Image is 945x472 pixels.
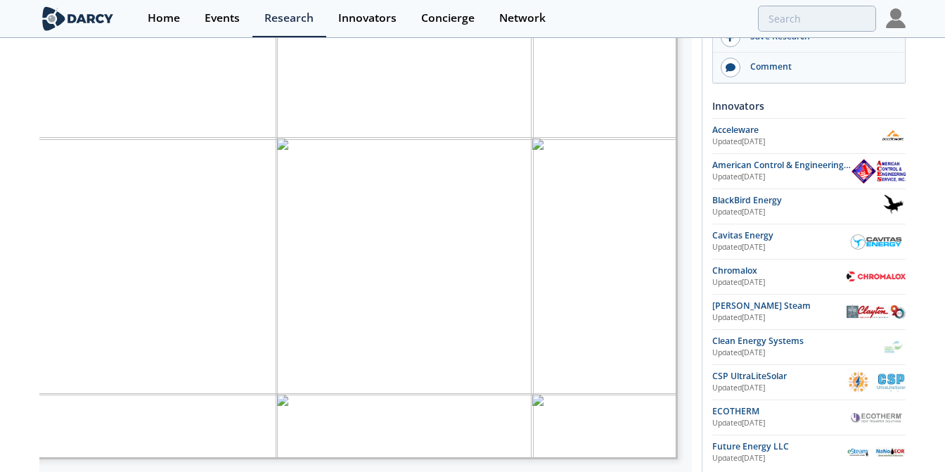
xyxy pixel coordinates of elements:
img: Future Energy LLC [847,447,906,457]
div: Updated [DATE] [712,172,851,183]
div: [PERSON_NAME] Steam [712,300,847,312]
div: Home [148,13,180,24]
div: CSP UltraLiteSolar [712,370,847,383]
a: ECOTHERM Updated[DATE] ECOTHERM [712,405,906,430]
div: Acceleware [712,124,881,136]
a: Clean Energy Systems Updated[DATE] Clean Energy Systems [712,335,906,359]
div: Clean Energy Systems [712,335,881,347]
a: Future Energy LLC Updated[DATE] Future Energy LLC [712,440,906,465]
img: logo-wide.svg [39,6,116,31]
div: Research [264,13,314,24]
a: [PERSON_NAME] Steam Updated[DATE] Clayton Steam [712,300,906,324]
div: Events [205,13,240,24]
div: ECOTHERM [712,405,847,418]
div: Updated [DATE] [712,242,848,253]
div: American Control & Engineering Service inc. [712,159,851,172]
img: Chromalox [847,272,906,282]
img: Profile [886,8,906,28]
a: Chromalox Updated[DATE] Chromalox [712,264,906,289]
div: Updated [DATE] [712,418,847,429]
div: Future Energy LLC [712,440,847,453]
img: Cavitas Energy [848,229,906,254]
div: Concierge [421,13,475,24]
a: CSP UltraLiteSolar Updated[DATE] CSP UltraLiteSolar [712,370,906,395]
div: Updated [DATE] [712,312,847,324]
div: Innovators [338,13,397,24]
div: Innovators [712,94,906,118]
div: Updated [DATE] [712,136,881,148]
div: Comment [740,60,898,73]
input: Advanced Search [758,6,876,32]
a: American Control & Engineering Service inc. Updated[DATE] American Control & Engineering Service ... [712,159,906,184]
div: Updated [DATE] [712,207,881,218]
img: Clayton Steam [847,305,906,318]
a: Cavitas Energy Updated[DATE] Cavitas Energy [712,229,906,254]
img: ECOTHERM [847,409,906,424]
div: Updated [DATE] [712,453,847,464]
div: Updated [DATE] [712,277,847,288]
img: American Control & Engineering Service inc. [851,159,906,184]
div: Network [499,13,546,24]
a: Acceleware Updated[DATE] Acceleware [712,124,906,148]
div: Cavitas Energy [712,229,848,242]
a: BlackBird Energy Updated[DATE] BlackBird Energy [712,194,906,219]
div: Chromalox [712,264,847,277]
div: BlackBird Energy [712,194,881,207]
img: Acceleware [881,124,906,148]
img: BlackBird Energy [881,194,906,219]
img: Clean Energy Systems [881,335,906,359]
div: Updated [DATE] [712,347,881,359]
div: Updated [DATE] [712,383,847,394]
img: CSP UltraLiteSolar [847,371,906,393]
